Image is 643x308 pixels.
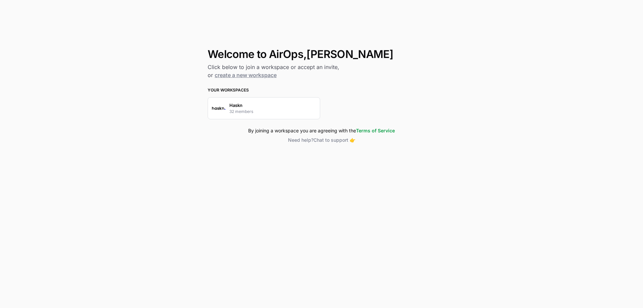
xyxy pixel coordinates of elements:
button: Company LogoHaskn32 members [208,97,320,119]
h2: Click below to join a workspace or accept an invite, or [208,63,435,79]
h3: Your Workspaces [208,87,435,93]
p: 32 members [229,109,253,115]
img: Company Logo [212,102,225,115]
span: Need help? [288,137,313,143]
p: Haskn [229,102,242,109]
button: Need help?Chat to support 👉 [208,137,435,143]
span: Chat to support 👉 [313,137,355,143]
div: By joining a workspace you are agreeing with the [208,127,435,134]
a: create a new workspace [215,72,277,78]
a: Terms of Service [356,128,395,133]
h1: Welcome to AirOps, [PERSON_NAME] [208,48,435,60]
